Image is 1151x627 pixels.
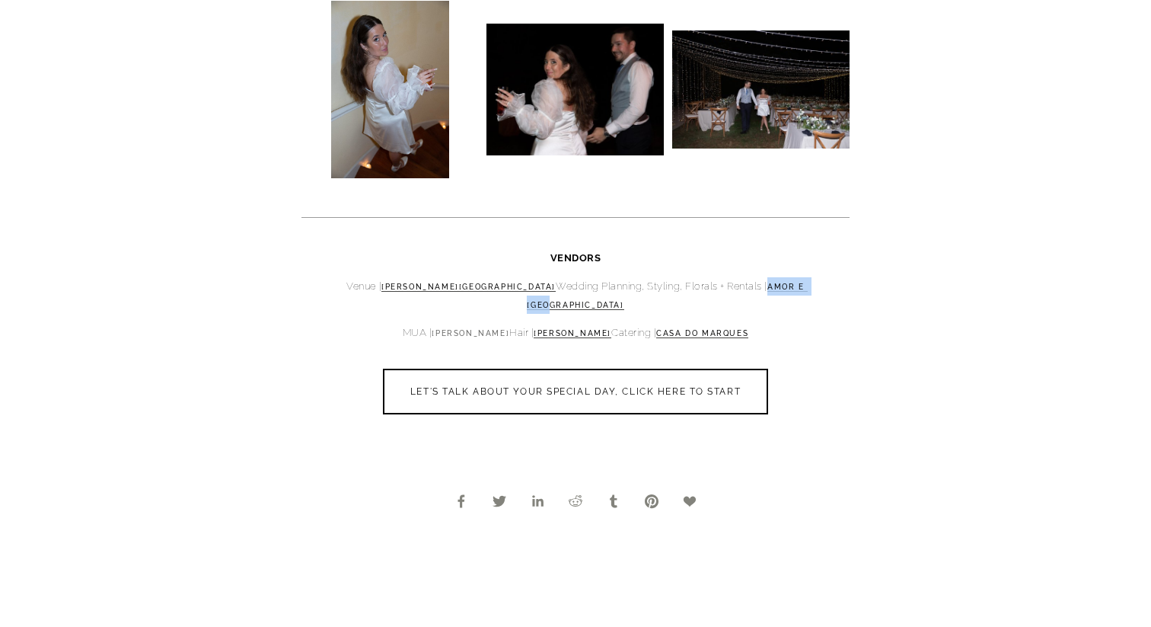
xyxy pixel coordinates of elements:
[550,252,601,264] strong: VENDORS
[383,369,768,414] a: Let's talk about your special day, click here to start
[656,329,748,338] a: Casa Do Marques
[672,30,850,149] img: margdiogoweddingwebsite1-39.jpg
[381,283,556,292] a: [PERSON_NAME][GEOGRAPHIC_DATA]
[301,324,850,342] p: MUA | Hair | Catering |
[534,329,611,338] a: [PERSON_NAME]
[301,277,850,315] p: Venue | Wedding Planning, Styling, Florals + Rentals |
[432,329,509,338] a: [PERSON_NAME]
[486,24,664,155] img: margdiogoweddingwebsite1-38.jpg
[331,1,449,178] img: margdiogoweddingwebsite1-37.jpg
